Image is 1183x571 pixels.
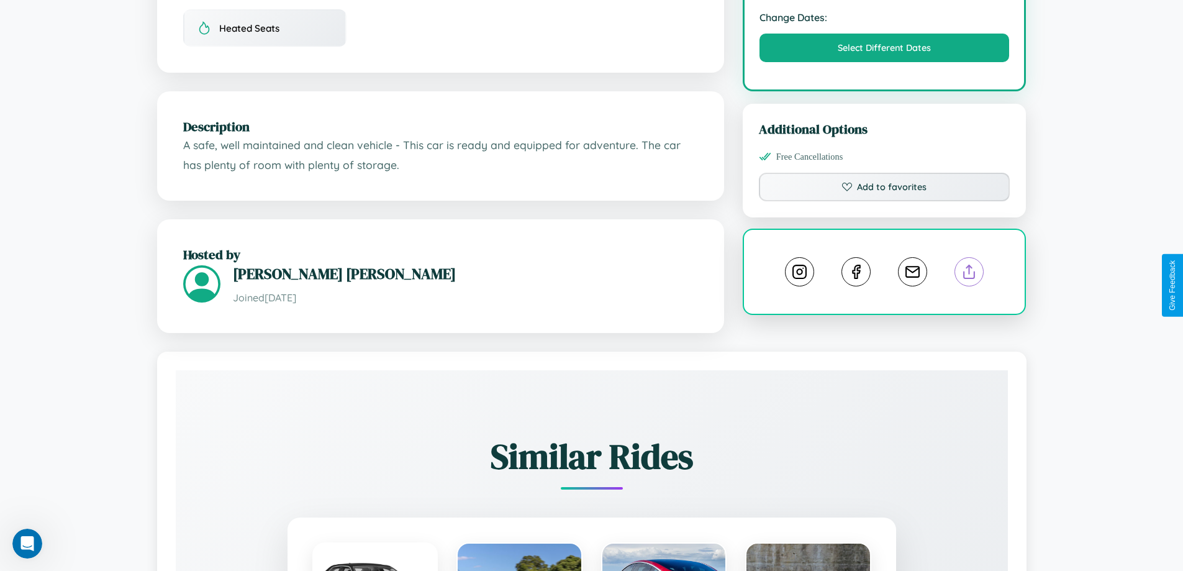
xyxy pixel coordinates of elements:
[759,173,1010,201] button: Add to favorites
[12,529,42,559] iframe: Intercom live chat
[233,289,698,307] p: Joined [DATE]
[1168,260,1177,311] div: Give Feedback
[183,245,698,263] h2: Hosted by
[183,135,698,175] p: A safe, well maintained and clean vehicle - This car is ready and equipped for adventure. The car...
[759,11,1010,24] strong: Change Dates:
[759,120,1010,138] h3: Additional Options
[759,34,1010,62] button: Select Different Dates
[219,432,964,480] h2: Similar Rides
[219,22,279,34] span: Heated Seats
[776,152,843,162] span: Free Cancellations
[233,263,698,284] h3: [PERSON_NAME] [PERSON_NAME]
[183,117,698,135] h2: Description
